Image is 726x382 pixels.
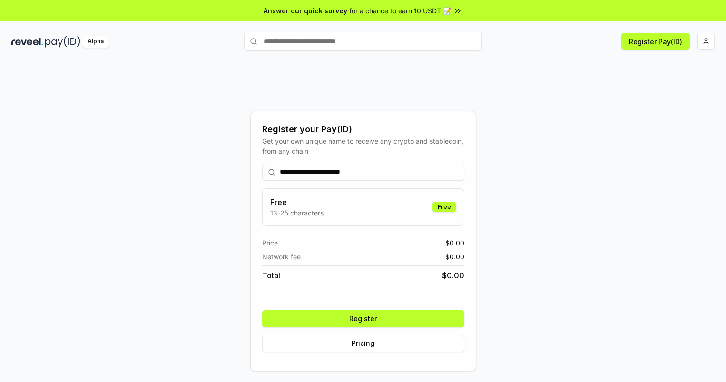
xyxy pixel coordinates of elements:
[621,33,690,50] button: Register Pay(ID)
[262,270,280,281] span: Total
[270,196,324,208] h3: Free
[262,252,301,262] span: Network fee
[432,202,456,212] div: Free
[270,208,324,218] p: 13-25 characters
[445,252,464,262] span: $ 0.00
[264,6,347,16] span: Answer our quick survey
[11,36,43,48] img: reveel_dark
[45,36,80,48] img: pay_id
[442,270,464,281] span: $ 0.00
[262,136,464,156] div: Get your own unique name to receive any crypto and stablecoin, from any chain
[262,310,464,327] button: Register
[82,36,109,48] div: Alpha
[262,123,464,136] div: Register your Pay(ID)
[262,335,464,352] button: Pricing
[349,6,451,16] span: for a chance to earn 10 USDT 📝
[262,238,278,248] span: Price
[445,238,464,248] span: $ 0.00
